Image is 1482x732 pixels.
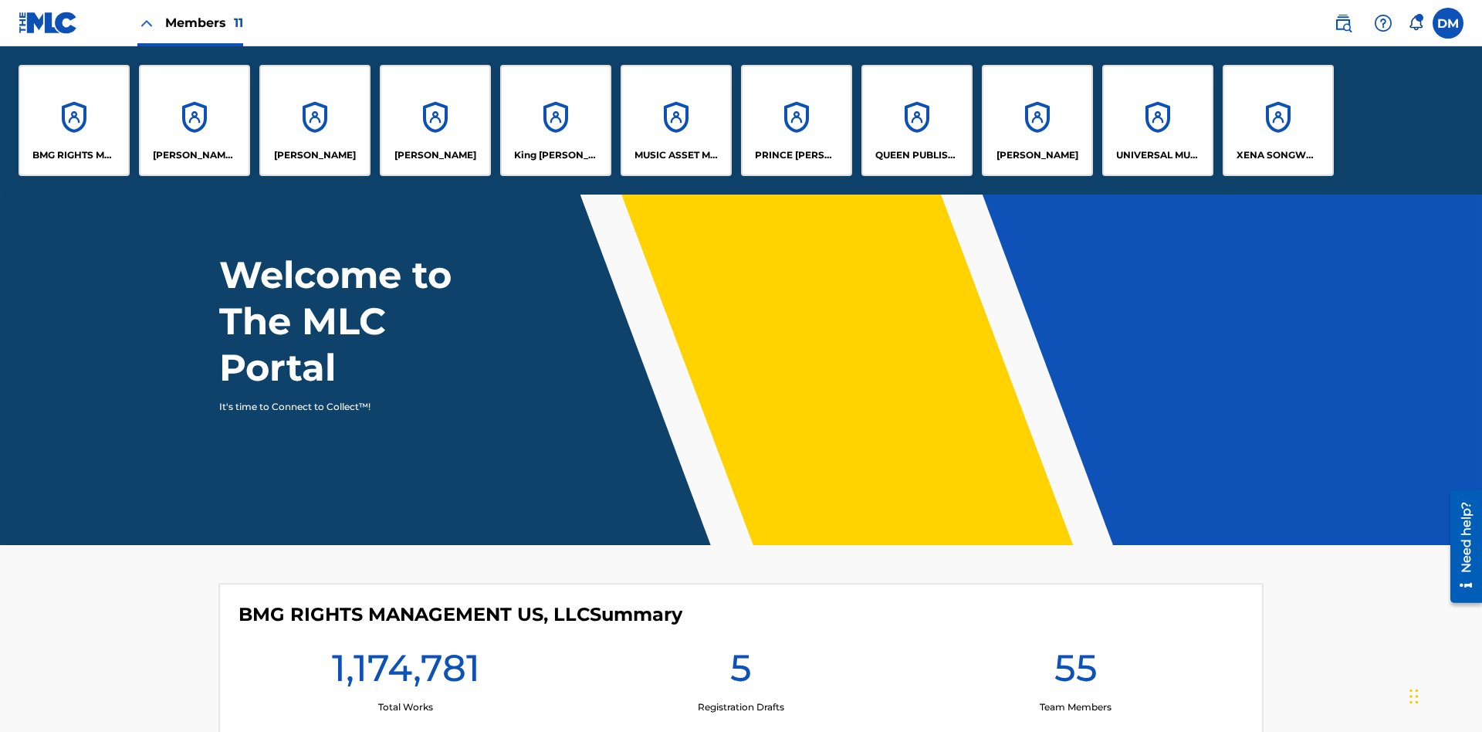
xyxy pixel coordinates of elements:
h1: 1,174,781 [332,645,480,700]
a: AccountsBMG RIGHTS MANAGEMENT US, LLC [19,65,130,176]
p: RONALD MCTESTERSON [996,148,1078,162]
p: QUEEN PUBLISHA [875,148,959,162]
iframe: Resource Center [1439,484,1482,611]
a: AccountsMUSIC ASSET MANAGEMENT (MAM) [621,65,732,176]
p: CLEO SONGWRITER [153,148,237,162]
h1: Welcome to The MLC Portal [219,252,508,391]
p: Total Works [378,700,433,714]
span: 11 [234,15,243,30]
p: EYAMA MCSINGER [394,148,476,162]
p: XENA SONGWRITER [1237,148,1321,162]
a: Accounts[PERSON_NAME] SONGWRITER [139,65,250,176]
p: Registration Drafts [698,700,784,714]
div: User Menu [1433,8,1463,39]
a: AccountsKing [PERSON_NAME] [500,65,611,176]
a: AccountsQUEEN PUBLISHA [861,65,973,176]
a: Accounts[PERSON_NAME] [380,65,491,176]
img: help [1374,14,1392,32]
a: AccountsUNIVERSAL MUSIC PUB GROUP [1102,65,1213,176]
div: Help [1368,8,1399,39]
p: UNIVERSAL MUSIC PUB GROUP [1116,148,1200,162]
div: Notifications [1408,15,1423,31]
a: Public Search [1328,8,1358,39]
h1: 55 [1054,645,1098,700]
h4: BMG RIGHTS MANAGEMENT US, LLC [239,603,682,626]
p: BMG RIGHTS MANAGEMENT US, LLC [32,148,117,162]
img: MLC Logo [19,12,78,34]
p: King McTesterson [514,148,598,162]
a: Accounts[PERSON_NAME] [259,65,370,176]
div: Drag [1409,673,1419,720]
img: search [1334,14,1352,32]
p: PRINCE MCTESTERSON [755,148,839,162]
img: Close [137,14,156,32]
h1: 5 [730,645,752,700]
p: Team Members [1040,700,1111,714]
iframe: Chat Widget [1405,658,1482,732]
p: ELVIS COSTELLO [274,148,356,162]
a: Accounts[PERSON_NAME] [982,65,1093,176]
a: AccountsPRINCE [PERSON_NAME] [741,65,852,176]
span: Members [165,14,243,32]
a: AccountsXENA SONGWRITER [1223,65,1334,176]
p: It's time to Connect to Collect™! [219,400,487,414]
p: MUSIC ASSET MANAGEMENT (MAM) [634,148,719,162]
